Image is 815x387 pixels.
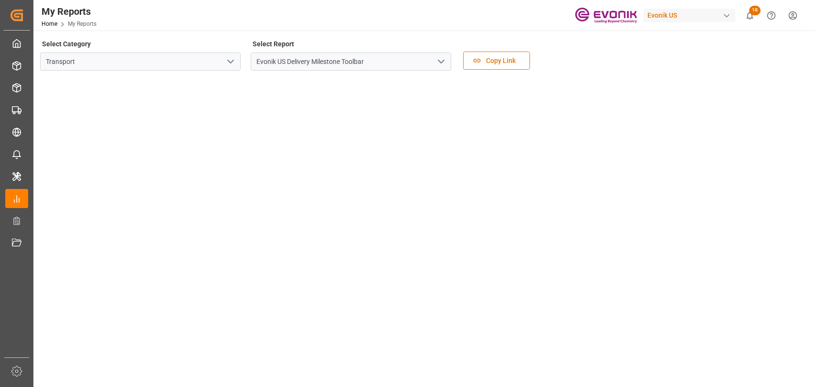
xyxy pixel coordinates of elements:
span: Copy Link [481,56,520,66]
button: open menu [434,54,448,69]
label: Select Category [40,37,92,51]
input: Type to search/select [40,52,241,71]
button: Copy Link [463,52,530,70]
button: Evonik US [644,6,739,24]
a: Home [42,21,57,27]
label: Select Report [251,37,296,51]
button: show 18 new notifications [739,5,761,26]
img: Evonik-brand-mark-Deep-Purple-RGB.jpeg_1700498283.jpeg [575,7,637,24]
button: Help Center [761,5,782,26]
div: Evonik US [644,9,735,22]
input: Type to search/select [251,52,451,71]
div: My Reports [42,4,96,19]
span: 18 [749,6,761,15]
button: open menu [223,54,237,69]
